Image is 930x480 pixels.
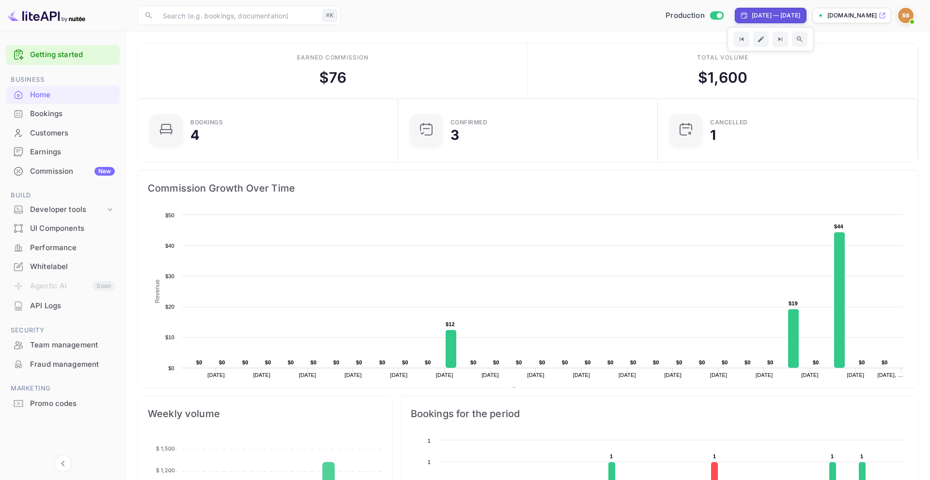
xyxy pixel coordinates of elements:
span: Bookings for the period [411,406,908,421]
div: Customers [6,124,120,143]
text: [DATE] [847,372,865,378]
span: Commission Growth Over Time [148,180,908,196]
a: Home [6,86,120,104]
text: $0 [425,360,431,365]
text: [DATE] [299,372,316,378]
div: ⌘K [323,9,337,22]
span: Business [6,75,120,85]
button: Go to previous time period [734,31,749,47]
a: Performance [6,239,120,256]
div: Earned commission [297,53,369,62]
text: [DATE] [710,372,728,378]
text: $0 [379,360,386,365]
div: 1 [710,128,716,142]
text: 1 [831,453,834,459]
text: $20 [165,304,174,310]
text: $0 [722,360,728,365]
div: Developer tools [30,204,105,215]
button: Collapse navigation [54,455,72,472]
span: Marketing [6,383,120,394]
img: LiteAPI logo [8,8,85,23]
p: [DOMAIN_NAME] [827,11,877,20]
a: UI Components [6,219,120,237]
text: $0 [168,365,174,371]
div: Getting started [6,45,120,65]
div: UI Components [6,219,120,238]
div: Developer tools [6,201,120,218]
text: [DATE] [527,372,544,378]
text: $50 [165,212,174,218]
text: [DATE] [436,372,453,378]
text: [DATE] [756,372,773,378]
a: API Logs [6,297,120,315]
text: $0 [653,360,659,365]
div: Team management [30,340,115,351]
text: [DATE] [573,372,590,378]
text: $0 [744,360,751,365]
text: $0 [859,360,865,365]
div: $ 76 [319,67,346,89]
text: $44 [834,224,844,229]
text: $0 [676,360,682,365]
button: Zoom out time range [792,31,807,47]
span: Weekly volume [148,406,383,421]
text: [DATE] [253,372,271,378]
text: $0 [539,360,545,365]
a: CommissionNew [6,162,120,180]
div: Whitelabel [30,261,115,272]
div: Confirmed [450,120,488,125]
text: $0 [219,360,225,365]
text: [DATE] [801,372,819,378]
text: $0 [813,360,819,365]
div: Home [30,90,115,101]
text: $0 [562,360,568,365]
text: $0 [310,360,317,365]
button: Edit date range [753,31,769,47]
div: $ 1,600 [698,67,747,89]
span: Production [666,10,705,21]
text: Revenue [520,387,545,394]
a: Customers [6,124,120,142]
a: Promo codes [6,394,120,412]
text: [DATE] [481,372,499,378]
text: $0 [493,360,499,365]
div: [DATE] — [DATE] [752,11,800,20]
text: $0 [265,360,271,365]
a: Getting started [30,49,115,60]
a: Whitelabel [6,257,120,275]
div: API Logs [30,300,115,312]
div: New [94,167,115,176]
div: Bookings [30,108,115,120]
text: $0 [470,360,477,365]
div: Earnings [6,143,120,162]
text: $0 [516,360,522,365]
text: [DATE] [619,372,636,378]
text: [DATE] [664,372,682,378]
div: Customers [30,128,115,139]
tspan: $ 1,200 [156,467,175,474]
text: [DATE] [344,372,362,378]
div: Switch to Sandbox mode [662,10,727,21]
text: 1 [713,453,716,459]
a: Fraud management [6,355,120,373]
text: $0 [196,360,202,365]
text: $0 [585,360,591,365]
text: $0 [882,360,888,365]
div: Fraud management [6,355,120,374]
div: Total volume [697,53,749,62]
a: Team management [6,336,120,354]
text: $0 [333,360,340,365]
div: Fraud management [30,359,115,370]
div: CommissionNew [6,162,120,181]
span: Build [6,190,120,201]
a: Bookings [6,105,120,122]
div: Promo codes [6,394,120,413]
a: Earnings [6,143,120,161]
text: $0 [767,360,774,365]
div: Performance [30,242,115,254]
text: $19 [789,300,798,306]
img: Sanjeev Shenoy [898,8,914,23]
text: Revenue [154,279,161,303]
